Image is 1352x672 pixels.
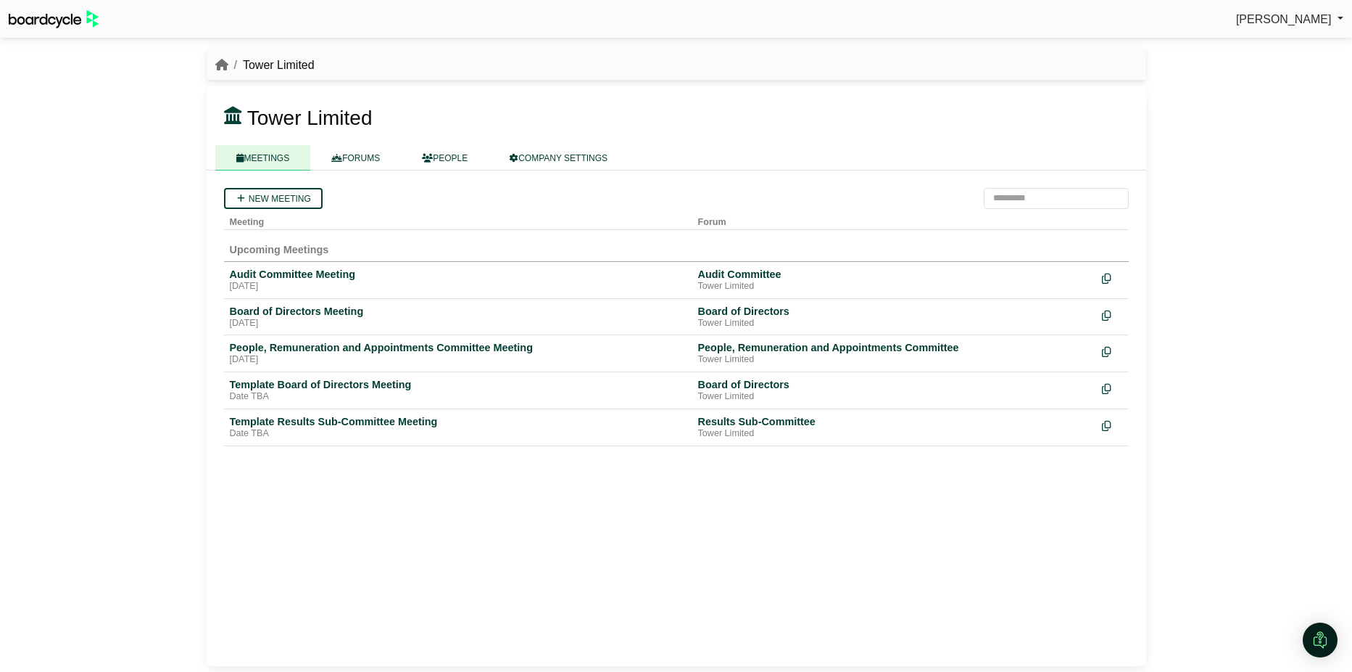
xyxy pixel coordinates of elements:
[310,145,401,171] a: FORUMS
[230,415,687,428] div: Template Results Sub-Committee Meeting
[698,305,1090,329] a: Board of Directors Tower Limited
[224,188,323,209] a: New meeting
[230,305,687,318] div: Board of Directors Meeting
[215,56,315,75] nav: breadcrumb
[230,268,687,292] a: Audit Committee Meeting [DATE]
[230,378,687,391] div: Template Board of Directors Meeting
[1102,415,1123,435] div: Make a copy
[230,341,687,366] a: People, Remuneration and Appointments Committee Meeting [DATE]
[1236,13,1332,25] span: [PERSON_NAME]
[698,341,1090,366] a: People, Remuneration and Appointments Committee Tower Limited
[215,145,311,171] a: MEETINGS
[230,244,329,255] span: Upcoming Meetings
[230,428,687,440] div: Date TBA
[247,107,373,129] span: Tower Limited
[489,145,629,171] a: COMPANY SETTINGS
[698,341,1090,354] div: People, Remuneration and Appointments Committee
[698,318,1090,329] div: Tower Limited
[698,354,1090,366] div: Tower Limited
[230,391,687,403] div: Date TBA
[698,391,1090,403] div: Tower Limited
[698,305,1090,318] div: Board of Directors
[228,56,315,75] li: Tower Limited
[9,10,99,28] img: BoardcycleBlackGreen-aaafeed430059cb809a45853b8cf6d952af9d84e6e89e1f1685b34bfd5cb7d64.svg
[224,209,692,230] th: Meeting
[698,428,1090,440] div: Tower Limited
[1102,378,1123,398] div: Make a copy
[698,378,1090,403] a: Board of Directors Tower Limited
[230,354,687,366] div: [DATE]
[1102,341,1123,361] div: Make a copy
[230,415,687,440] a: Template Results Sub-Committee Meeting Date TBA
[698,281,1090,292] div: Tower Limited
[230,281,687,292] div: [DATE]
[230,268,687,281] div: Audit Committee Meeting
[1102,305,1123,324] div: Make a copy
[230,378,687,403] a: Template Board of Directors Meeting Date TBA
[401,145,489,171] a: PEOPLE
[698,378,1090,391] div: Board of Directors
[698,268,1090,292] a: Audit Committee Tower Limited
[692,209,1096,230] th: Forum
[698,415,1090,428] div: Results Sub-Committee
[698,268,1090,281] div: Audit Committee
[698,415,1090,440] a: Results Sub-Committee Tower Limited
[1236,10,1343,29] a: [PERSON_NAME]
[1303,623,1338,657] div: Open Intercom Messenger
[230,341,687,354] div: People, Remuneration and Appointments Committee Meeting
[1102,268,1123,287] div: Make a copy
[230,318,687,329] div: [DATE]
[230,305,687,329] a: Board of Directors Meeting [DATE]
